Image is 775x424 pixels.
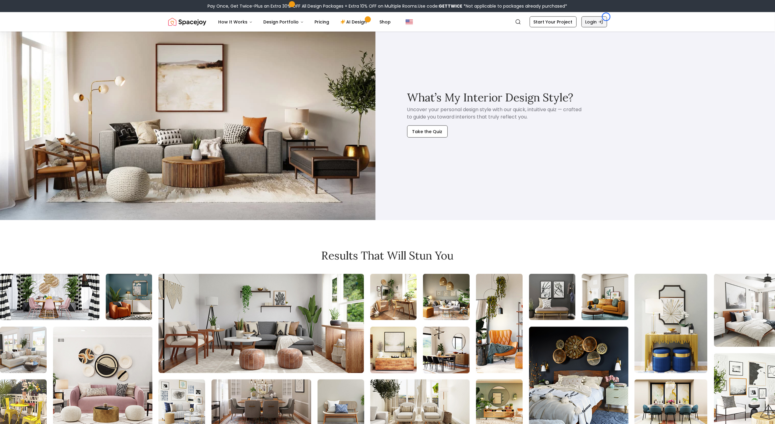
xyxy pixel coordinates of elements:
[581,16,607,27] a: Login
[168,16,206,28] a: Spacejoy
[214,16,396,28] nav: Main
[214,16,258,28] button: How It Works
[168,249,607,262] h2: Results that will stun you
[463,3,567,9] span: *Not applicable to packages already purchased*
[259,16,309,28] button: Design Portfolio
[407,106,583,121] p: Uncover your personal design style with our quick, intuitive quiz — crafted to guide you toward i...
[375,16,396,28] a: Shop
[168,12,607,32] nav: Global
[336,16,374,28] a: AI Design
[208,3,567,9] div: Pay Once, Get Twice-Plus an Extra 30% OFF All Design Packages + Extra 10% OFF on Multiple Rooms.
[439,3,463,9] b: GETTWICE
[418,3,463,9] span: Use code:
[530,16,577,27] a: Start Your Project
[406,18,413,26] img: United States
[407,121,448,138] a: Take the Quiz
[310,16,334,28] a: Pricing
[407,125,448,138] button: Take the Quiz
[407,91,574,104] h3: What’s My Interior Design Style?
[168,16,206,28] img: Spacejoy Logo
